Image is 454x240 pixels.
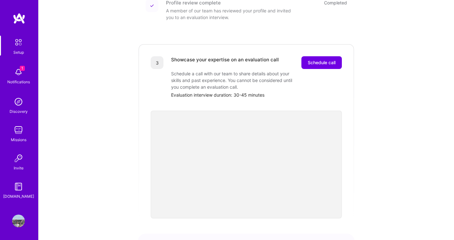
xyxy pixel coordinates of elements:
[3,193,34,200] div: [DOMAIN_NAME]
[12,180,25,193] img: guide book
[14,165,24,171] div: Invite
[171,70,299,90] div: Schedule a call with our team to share details about your skills and past experience. You cannot ...
[12,66,25,79] img: bell
[7,79,30,85] div: Notifications
[166,7,293,21] div: A member of our team has reviewed your profile and invited you to an evaluation interview.
[12,215,25,227] img: User Avatar
[13,13,25,24] img: logo
[171,56,279,69] div: Showcase your expertise on an evaluation call
[150,4,154,8] img: Completed
[12,152,25,165] img: Invite
[11,136,26,143] div: Missions
[151,56,163,69] div: 3
[171,92,342,98] div: Evaluation interview duration: 30-45 minutes
[20,66,25,71] span: 1
[13,49,24,56] div: Setup
[12,124,25,136] img: teamwork
[10,108,28,115] div: Discovery
[151,111,342,218] iframe: video
[301,56,342,69] button: Schedule call
[12,36,25,49] img: setup
[308,59,335,66] span: Schedule call
[11,215,26,227] a: User Avatar
[12,95,25,108] img: discovery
